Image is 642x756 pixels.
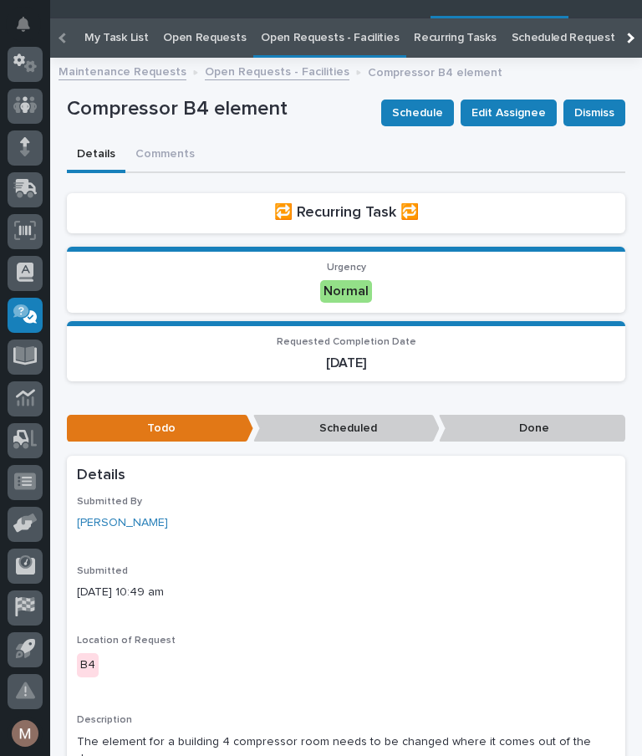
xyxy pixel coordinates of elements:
h2: Details [77,466,125,486]
span: Submitted [77,566,128,576]
a: Open Requests - Facilities [261,18,399,58]
div: B4 [77,653,99,677]
div: Normal [320,280,372,303]
p: Done [439,415,625,442]
span: Location of Request [77,636,176,646]
p: Compressor B4 element [368,62,502,80]
span: Schedule [392,103,443,123]
span: Urgency [327,263,366,273]
button: Comments [125,138,205,173]
a: Open Requests [163,18,246,58]
button: Edit Assignee [461,100,557,126]
a: Recurring Tasks [414,18,496,58]
span: Dismiss [574,103,614,123]
a: Scheduled Requests [512,18,620,58]
button: Dismiss [563,100,625,126]
p: [DATE] [77,355,615,371]
div: Notifications [19,17,41,43]
p: Compressor B4 element [67,97,368,121]
button: users-avatar [8,716,43,751]
button: Schedule [381,100,454,126]
a: Open Requests - Facilities [205,61,349,80]
button: Notifications [6,7,41,42]
span: Submitted By [77,497,142,507]
a: My Task List [84,18,148,58]
span: Requested Completion Date [277,337,416,347]
span: Edit Assignee [471,103,546,123]
p: [DATE] 10:49 am [77,584,615,601]
a: [PERSON_NAME] [77,514,168,532]
p: Scheduled [253,415,440,442]
a: Maintenance Requests [59,61,186,80]
p: Todo [67,415,253,442]
h2: 🔁 Recurring Task 🔁 [274,203,419,223]
span: Description [77,715,132,725]
button: Details [67,138,125,173]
